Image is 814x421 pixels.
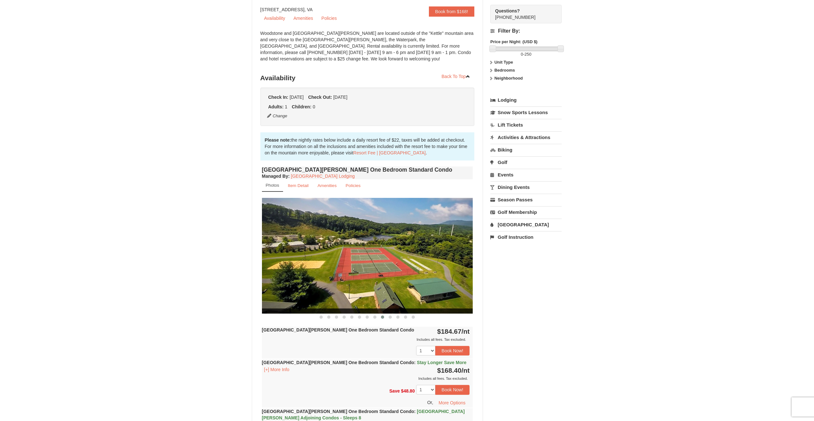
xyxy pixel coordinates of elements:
strong: [GEOGRAPHIC_DATA][PERSON_NAME] One Bedroom Standard Condo [262,409,465,420]
a: Golf Membership [490,206,562,218]
button: [+] More Info [262,366,292,373]
div: the nightly rates below include a daily resort fee of $22, taxes will be added at checkout. For m... [260,132,475,160]
button: Book Now! [435,385,470,394]
label: - [490,51,562,58]
strong: [GEOGRAPHIC_DATA][PERSON_NAME] One Bedroom Standard Condo [262,327,414,332]
strong: [GEOGRAPHIC_DATA][PERSON_NAME] One Bedroom Standard Condo [262,360,467,365]
small: Policies [345,183,360,188]
span: : [414,360,416,365]
h3: Availability [260,72,475,84]
strong: Please note: [265,137,291,143]
a: Item Detail [284,179,313,192]
a: Policies [318,13,341,23]
a: Activities & Attractions [490,131,562,143]
strong: Bedrooms [494,68,515,73]
h4: [GEOGRAPHIC_DATA][PERSON_NAME] One Bedroom Standard Condo [262,167,473,173]
a: Policies [341,179,365,192]
span: 250 [525,52,532,57]
strong: Children: [292,104,311,109]
a: Lift Tickets [490,119,562,131]
a: Dining Events [490,181,562,193]
strong: Check Out: [308,95,332,100]
span: 0 [521,52,523,57]
div: Includes all fees. Tax excluded. [262,336,470,343]
a: Photos [262,179,283,192]
a: Golf Instruction [490,231,562,243]
span: 0 [313,104,315,109]
span: Stay Longer Save More [417,360,466,365]
span: 1 [285,104,288,109]
a: Back To Top [438,72,475,81]
span: : [414,409,416,414]
div: Includes all fees. Tax excluded. [262,375,470,382]
span: Managed By [262,174,288,179]
span: /nt [462,367,470,374]
a: Season Passes [490,194,562,206]
small: Item Detail [288,183,309,188]
button: Book Now! [435,346,470,355]
strong: : [262,174,290,179]
h4: Filter By: [490,28,562,34]
strong: Neighborhood [494,76,523,81]
a: Biking [490,144,562,156]
a: Golf [490,156,562,168]
a: Events [490,169,562,181]
span: [PHONE_NUMBER] [495,8,550,20]
span: $168.40 [437,367,462,374]
a: Lodging [490,94,562,106]
small: Photos [266,183,279,188]
a: Snow Sports Lessons [490,106,562,118]
span: Save [389,388,400,394]
strong: $184.67 [437,328,470,335]
img: 18876286-197-8dd7dae4.jpg [262,198,473,313]
a: Availability [260,13,289,23]
span: [DATE] [289,95,304,100]
a: Amenities [313,179,341,192]
span: [DATE] [333,95,347,100]
strong: Check In: [268,95,288,100]
a: [GEOGRAPHIC_DATA] Lodging [291,174,355,179]
strong: Price per Night: (USD $) [490,39,537,44]
strong: Unit Type [494,60,513,65]
a: Book from $168! [429,6,475,17]
div: Woodstone and [GEOGRAPHIC_DATA][PERSON_NAME] are located outside of the "Kettle" mountain area an... [260,30,475,68]
span: [GEOGRAPHIC_DATA][PERSON_NAME] Adjoining Condos - Sleeps 8 [262,409,465,420]
small: Amenities [318,183,337,188]
button: Change [267,113,288,120]
a: [GEOGRAPHIC_DATA] [490,219,562,230]
span: Or, [427,400,433,405]
button: More Options [434,398,470,408]
span: /nt [462,328,470,335]
strong: Questions? [495,8,520,13]
a: Resort Fee | [GEOGRAPHIC_DATA] [353,150,426,155]
strong: Adults: [268,104,284,109]
span: $48.80 [401,388,415,394]
a: Amenities [289,13,317,23]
